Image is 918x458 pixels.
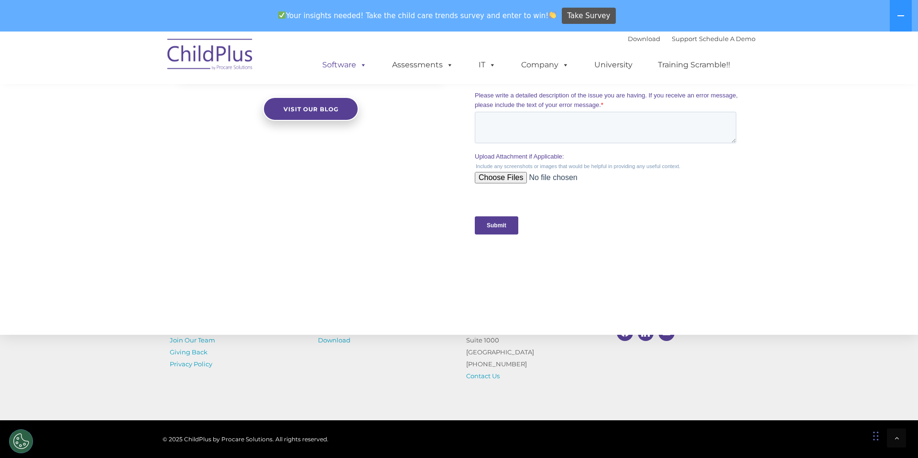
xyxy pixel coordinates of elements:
span: Visit our blog [284,106,339,113]
a: IT [469,55,505,75]
button: Cookies Settings [9,429,33,453]
span: Your insights needed! Take the child care trends survey and enter to win! [274,6,560,25]
img: 👏 [549,11,556,19]
a: Download [318,336,350,344]
a: Download [628,35,660,43]
a: University [585,55,642,75]
span: Take Survey [567,8,610,24]
a: Take Survey [562,8,616,24]
span: © 2025 ChildPlus by Procare Solutions. All rights reserved. [163,436,328,443]
a: Join Our Team [170,336,215,344]
a: Support [672,35,697,43]
img: ChildPlus by Procare Solutions [163,32,258,80]
iframe: Chat Widget [870,412,918,458]
a: Contact Us [466,372,500,380]
font: | [628,35,755,43]
a: Training Scramble!! [648,55,740,75]
a: Company [512,55,579,75]
img: ✅ [278,11,285,19]
a: Assessments [382,55,463,75]
span: Phone number [133,102,174,109]
span: Last name [133,63,162,70]
a: Software [313,55,376,75]
a: Giving Back [170,348,208,356]
a: Visit our blog [263,97,359,121]
div: Drag [873,422,879,450]
a: Schedule A Demo [699,35,755,43]
a: Privacy Policy [170,360,212,368]
p: [STREET_ADDRESS] Suite 1000 [GEOGRAPHIC_DATA] [PHONE_NUMBER] [466,322,600,382]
